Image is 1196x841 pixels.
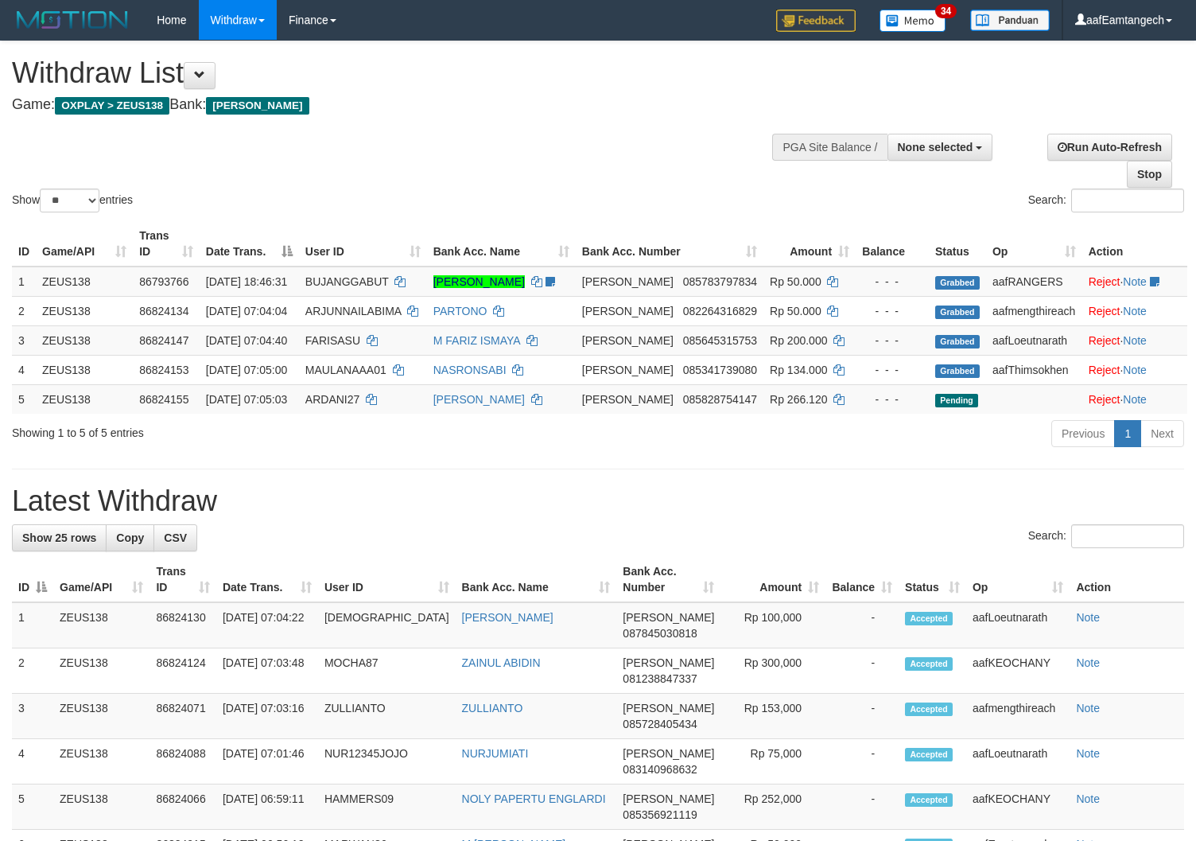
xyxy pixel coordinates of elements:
[12,524,107,551] a: Show 25 rows
[12,355,36,384] td: 4
[427,221,576,267] th: Bank Acc. Name: activate to sort column ascending
[12,8,133,32] img: MOTION_logo.png
[825,739,899,785] td: -
[683,364,757,376] span: Copy 085341739080 to clipboard
[1028,524,1184,548] label: Search:
[623,656,714,669] span: [PERSON_NAME]
[825,785,899,830] td: -
[576,221,763,267] th: Bank Acc. Number: activate to sort column ascending
[986,355,1082,384] td: aafThimsokhen
[720,739,825,785] td: Rp 75,000
[887,134,993,161] button: None selected
[582,364,674,376] span: [PERSON_NAME]
[770,305,821,317] span: Rp 50.000
[1140,420,1184,447] a: Next
[1070,557,1184,602] th: Action
[1089,364,1120,376] a: Reject
[12,267,36,297] td: 1
[462,747,529,760] a: NURJUMIATI
[929,221,986,267] th: Status
[776,10,856,32] img: Feedback.jpg
[149,694,216,739] td: 86824071
[623,792,714,805] span: [PERSON_NAME]
[433,364,507,376] a: NASRONSABI
[1082,325,1187,355] td: ·
[825,557,899,602] th: Balance: activate to sort column ascending
[825,694,899,739] td: -
[318,739,456,785] td: NUR12345JOJO
[1071,524,1184,548] input: Search:
[12,221,36,267] th: ID
[623,702,714,714] span: [PERSON_NAME]
[462,656,541,669] a: ZAINUL ABIDIN
[1076,702,1100,714] a: Note
[433,393,525,406] a: [PERSON_NAME]
[623,611,714,624] span: [PERSON_NAME]
[935,306,980,319] span: Grabbed
[433,334,520,347] a: M FARIZ ISMAYA
[305,364,386,376] span: MAULANAAA01
[216,785,318,830] td: [DATE] 06:59:11
[862,362,922,378] div: - - -
[149,648,216,694] td: 86824124
[36,296,133,325] td: ZEUS138
[905,793,953,807] span: Accepted
[36,221,133,267] th: Game/API: activate to sort column ascending
[139,334,188,347] span: 86824147
[462,702,523,714] a: ZULLIANTO
[966,785,1070,830] td: aafKEOCHANY
[1076,656,1100,669] a: Note
[905,748,953,761] span: Accepted
[12,648,53,694] td: 2
[1082,221,1187,267] th: Action
[770,334,827,347] span: Rp 200.000
[986,267,1082,297] td: aafRANGERS
[935,276,980,290] span: Grabbed
[53,602,149,648] td: ZEUS138
[1071,189,1184,212] input: Search:
[1123,305,1147,317] a: Note
[683,334,757,347] span: Copy 085645315753 to clipboard
[1076,792,1100,805] a: Note
[862,303,922,319] div: - - -
[53,557,149,602] th: Game/API: activate to sort column ascending
[1051,420,1115,447] a: Previous
[986,221,1082,267] th: Op: activate to sort column ascending
[898,141,973,154] span: None selected
[1082,267,1187,297] td: ·
[206,275,287,288] span: [DATE] 18:46:31
[1123,334,1147,347] a: Note
[12,325,36,355] td: 3
[862,391,922,407] div: - - -
[1089,334,1120,347] a: Reject
[433,275,525,288] a: [PERSON_NAME]
[1127,161,1172,188] a: Stop
[12,485,1184,517] h1: Latest Withdraw
[770,393,827,406] span: Rp 266.120
[12,189,133,212] label: Show entries
[216,602,318,648] td: [DATE] 07:04:22
[582,305,674,317] span: [PERSON_NAME]
[720,648,825,694] td: Rp 300,000
[986,296,1082,325] td: aafmengthireach
[12,694,53,739] td: 3
[206,364,287,376] span: [DATE] 07:05:00
[206,97,309,115] span: [PERSON_NAME]
[720,694,825,739] td: Rp 153,000
[770,364,827,376] span: Rp 134.000
[1082,384,1187,414] td: ·
[318,694,456,739] td: ZULLIANTO
[12,419,487,441] div: Showing 1 to 5 of 5 entries
[139,393,188,406] span: 86824155
[22,531,96,544] span: Show 25 rows
[53,694,149,739] td: ZEUS138
[12,602,53,648] td: 1
[53,739,149,785] td: ZEUS138
[149,602,216,648] td: 86824130
[12,785,53,830] td: 5
[462,611,553,624] a: [PERSON_NAME]
[970,10,1050,31] img: panduan.png
[1089,275,1120,288] a: Reject
[966,602,1070,648] td: aafLoeutnarath
[206,334,287,347] span: [DATE] 07:04:40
